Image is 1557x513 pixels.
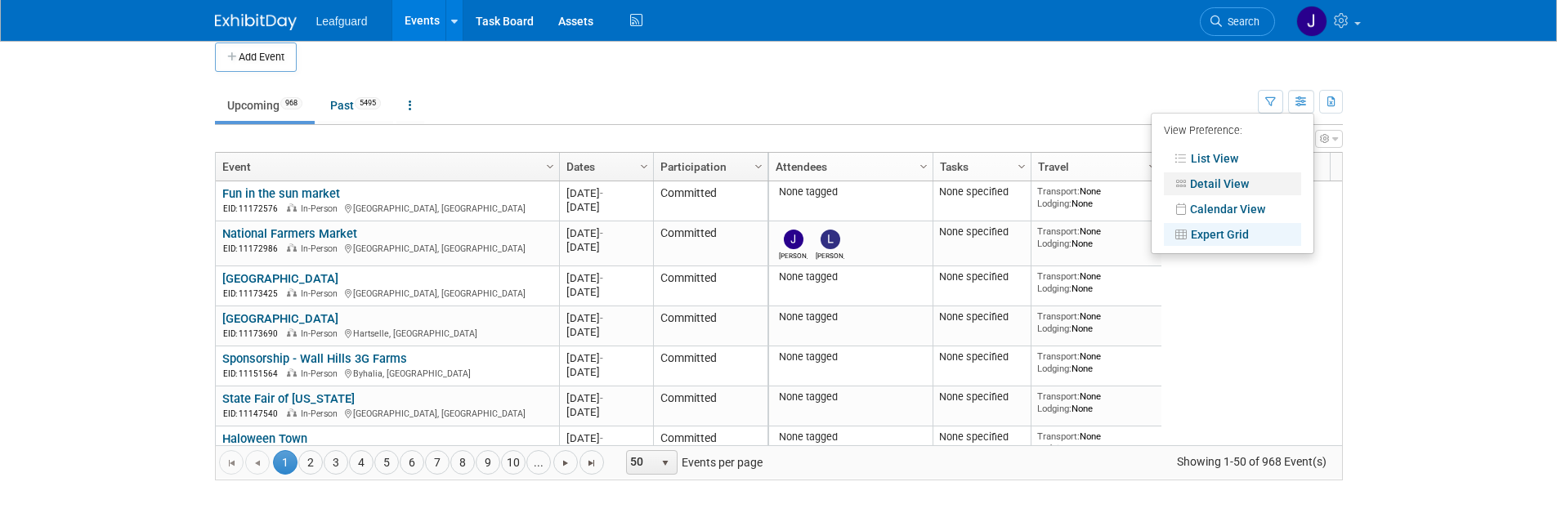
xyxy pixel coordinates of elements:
div: None specified [939,310,1024,323]
div: None tagged [775,185,926,199]
span: - [600,312,603,324]
a: Search [1200,7,1275,36]
a: 7 [425,450,450,475]
span: Transport: [1037,185,1080,197]
span: 1 [273,450,298,475]
td: Committed [653,306,767,346]
span: EID: 11151564 [223,369,284,378]
div: Byhalia, [GEOGRAPHIC_DATA] [222,366,552,380]
div: None None [1037,225,1155,249]
a: [GEOGRAPHIC_DATA] [222,311,338,326]
span: EID: 11147540 [223,409,284,418]
div: [DATE] [566,271,646,285]
div: None tagged [775,310,926,323]
span: In-Person [301,408,342,419]
a: Column Settings [1013,153,1031,177]
a: ... [526,450,551,475]
a: Haloween Town [222,431,307,446]
span: Transport: [1037,430,1080,442]
span: - [600,187,603,199]
span: Go to the first page [225,457,238,470]
div: None None [1037,390,1155,414]
a: Column Settings [749,153,767,177]
div: [DATE] [566,200,646,214]
img: In-Person Event [287,408,297,417]
button: Add Event [215,42,297,72]
div: None None [1037,310,1155,334]
span: Lodging: [1037,323,1072,334]
span: Showing 1-50 of 968 Event(s) [1161,450,1341,473]
a: Column Settings [1143,153,1161,177]
div: None specified [939,270,1024,283]
img: In-Person Event [287,368,297,377]
a: Expert Grid [1164,223,1301,246]
img: In-Person Event [287,288,297,297]
td: Committed [653,181,767,221]
div: None None [1037,350,1155,374]
div: None None [1037,430,1155,454]
a: [GEOGRAPHIC_DATA] [222,271,338,286]
span: - [600,227,603,239]
div: [DATE] [566,226,646,240]
a: 4 [349,450,374,475]
div: [DATE] [566,405,646,419]
img: In-Person Event [287,243,297,252]
span: Lodging: [1037,443,1072,454]
a: Past5495 [318,90,393,121]
img: In-Person Event [287,328,297,337]
a: 10 [501,450,526,475]
a: Tasks [940,153,1020,181]
a: Attendees [776,153,922,181]
div: Lovell Fields [816,249,844,260]
td: Committed [653,346,767,386]
a: Column Settings [635,153,653,177]
a: 9 [476,450,500,475]
td: Committed [653,266,767,306]
div: None tagged [775,430,926,444]
img: Lovell Fields [821,230,840,249]
div: [GEOGRAPHIC_DATA], [GEOGRAPHIC_DATA] [222,406,552,420]
a: 3 [324,450,348,475]
span: Column Settings [917,160,930,173]
a: Column Settings [915,153,933,177]
a: Sponsorship - Wall Hills 3G Farms [222,351,407,366]
span: EID: 11172986 [223,244,284,253]
div: View Preference: [1164,119,1301,145]
a: List View [1164,147,1301,170]
td: Committed [653,221,767,266]
div: [GEOGRAPHIC_DATA], [GEOGRAPHIC_DATA] [222,201,552,215]
a: Go to the first page [219,450,244,475]
a: Participation [660,153,757,181]
span: Transport: [1037,310,1080,322]
span: Lodging: [1037,403,1072,414]
a: Upcoming968 [215,90,315,121]
span: select [659,457,672,470]
div: [DATE] [566,186,646,200]
div: None tagged [775,270,926,283]
span: In-Person [301,243,342,254]
span: Transport: [1037,270,1080,282]
span: 968 [280,97,302,109]
span: Column Settings [638,160,651,173]
span: 5495 [355,97,381,109]
div: None specified [939,430,1024,444]
a: National Farmers Market [222,226,357,241]
div: Hartselle, [GEOGRAPHIC_DATA] [222,326,552,340]
span: - [600,352,603,364]
a: Fun in the sun market [222,186,340,201]
span: In-Person [301,328,342,339]
span: - [600,272,603,284]
div: None specified [939,185,1024,199]
div: None specified [939,350,1024,364]
a: Dates [566,153,642,181]
span: Go to the last page [585,457,598,470]
span: EID: 11173690 [223,329,284,338]
span: Lodging: [1037,238,1072,249]
span: Column Settings [1015,160,1028,173]
span: Column Settings [544,160,557,173]
img: In-Person Event [287,203,297,212]
span: Transport: [1037,350,1080,362]
div: [GEOGRAPHIC_DATA], [GEOGRAPHIC_DATA] [222,286,552,300]
div: None specified [939,390,1024,404]
div: [DATE] [566,365,646,379]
